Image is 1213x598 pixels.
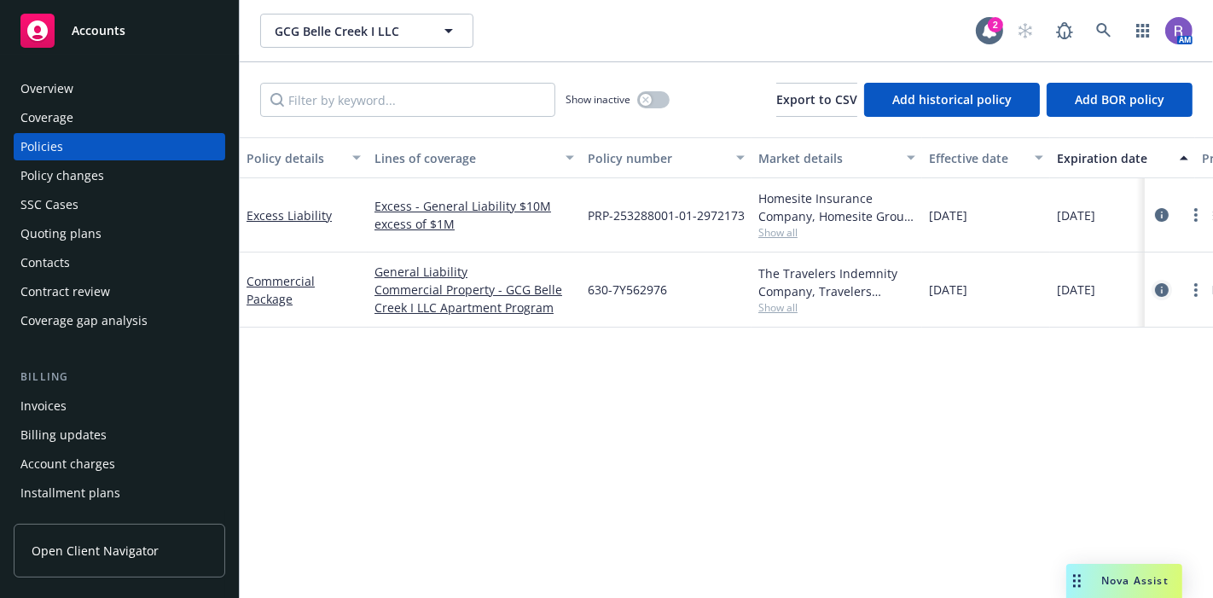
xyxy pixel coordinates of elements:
[374,281,574,316] a: Commercial Property - GCG Belle Creek I LLC Apartment Program
[758,264,915,300] div: The Travelers Indemnity Company, Travelers Insurance
[1008,14,1042,48] a: Start snowing
[14,249,225,276] a: Contacts
[368,137,581,178] button: Lines of coverage
[247,149,342,167] div: Policy details
[14,75,225,102] a: Overview
[776,83,857,117] button: Export to CSV
[1087,14,1121,48] a: Search
[1186,280,1206,300] a: more
[1152,280,1172,300] a: circleInformation
[988,17,1003,32] div: 2
[929,281,967,299] span: [DATE]
[14,220,225,247] a: Quoting plans
[1075,91,1164,107] span: Add BOR policy
[1152,205,1172,225] a: circleInformation
[14,479,225,507] a: Installment plans
[588,206,745,224] span: PRP-253288001-01-2972173
[1048,14,1082,48] a: Report a Bug
[20,220,102,247] div: Quoting plans
[20,133,63,160] div: Policies
[929,149,1024,167] div: Effective date
[758,300,915,315] span: Show all
[1186,205,1206,225] a: more
[588,149,726,167] div: Policy number
[581,137,752,178] button: Policy number
[752,137,922,178] button: Market details
[240,137,368,178] button: Policy details
[14,421,225,449] a: Billing updates
[20,191,78,218] div: SSC Cases
[1047,83,1193,117] button: Add BOR policy
[14,307,225,334] a: Coverage gap analysis
[14,191,225,218] a: SSC Cases
[1101,573,1169,588] span: Nova Assist
[1126,14,1160,48] a: Switch app
[20,162,104,189] div: Policy changes
[758,189,915,225] div: Homesite Insurance Company, Homesite Group Incorporated, Great Point Insurance Company
[864,83,1040,117] button: Add historical policy
[14,392,225,420] a: Invoices
[14,278,225,305] a: Contract review
[1050,137,1195,178] button: Expiration date
[892,91,1012,107] span: Add historical policy
[1057,149,1169,167] div: Expiration date
[374,149,555,167] div: Lines of coverage
[32,542,159,560] span: Open Client Navigator
[20,392,67,420] div: Invoices
[758,225,915,240] span: Show all
[1066,564,1182,598] button: Nova Assist
[14,7,225,55] a: Accounts
[247,207,332,224] a: Excess Liability
[260,83,555,117] input: Filter by keyword...
[374,263,574,281] a: General Liability
[14,162,225,189] a: Policy changes
[14,450,225,478] a: Account charges
[275,22,422,40] span: GCG Belle Creek I LLC
[20,249,70,276] div: Contacts
[14,369,225,386] div: Billing
[929,206,967,224] span: [DATE]
[20,278,110,305] div: Contract review
[374,197,574,233] a: Excess - General Liability $10M excess of $1M
[20,421,107,449] div: Billing updates
[20,104,73,131] div: Coverage
[1165,17,1193,44] img: photo
[1057,281,1095,299] span: [DATE]
[20,479,120,507] div: Installment plans
[1057,206,1095,224] span: [DATE]
[1066,564,1088,598] div: Drag to move
[776,91,857,107] span: Export to CSV
[72,24,125,38] span: Accounts
[20,75,73,102] div: Overview
[20,450,115,478] div: Account charges
[14,104,225,131] a: Coverage
[247,273,315,307] a: Commercial Package
[922,137,1050,178] button: Effective date
[14,133,225,160] a: Policies
[566,92,630,107] span: Show inactive
[20,307,148,334] div: Coverage gap analysis
[260,14,473,48] button: GCG Belle Creek I LLC
[758,149,897,167] div: Market details
[588,281,667,299] span: 630-7Y562976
